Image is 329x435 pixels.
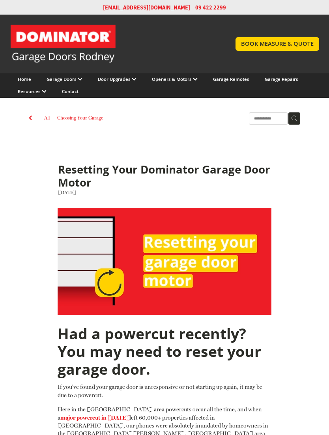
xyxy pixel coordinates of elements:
a: Garage Doors [47,76,82,82]
a: Openers & Motors [152,76,198,82]
p: If you've found your garage door is unresponsive or not starting up again, it may be due to a pow... [58,383,272,405]
a: All [44,115,50,121]
a: Garage Repairs [265,76,298,82]
h1: Had a powercut recently? You may need to reset your garage door. [58,325,272,379]
a: BOOK MEASURE & QUOTE [236,37,319,51]
h1: Resetting Your Dominator Garage Door Motor [58,163,271,189]
a: Contact [62,88,79,94]
a: Home [18,76,31,82]
a: Door Upgrades [98,76,136,82]
a: Garage Remotes [213,76,249,82]
a: Resources [18,88,47,94]
a: Garage Door and Secure Access Solutions homepage [10,24,220,63]
div: [DATE] [58,189,271,196]
a: major powercut in [DATE] [60,414,129,421]
a: [EMAIL_ADDRESS][DOMAIN_NAME] [103,4,190,11]
a: 09 422 2299 [195,4,226,11]
a: Choosing Your Garage [57,114,103,123]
